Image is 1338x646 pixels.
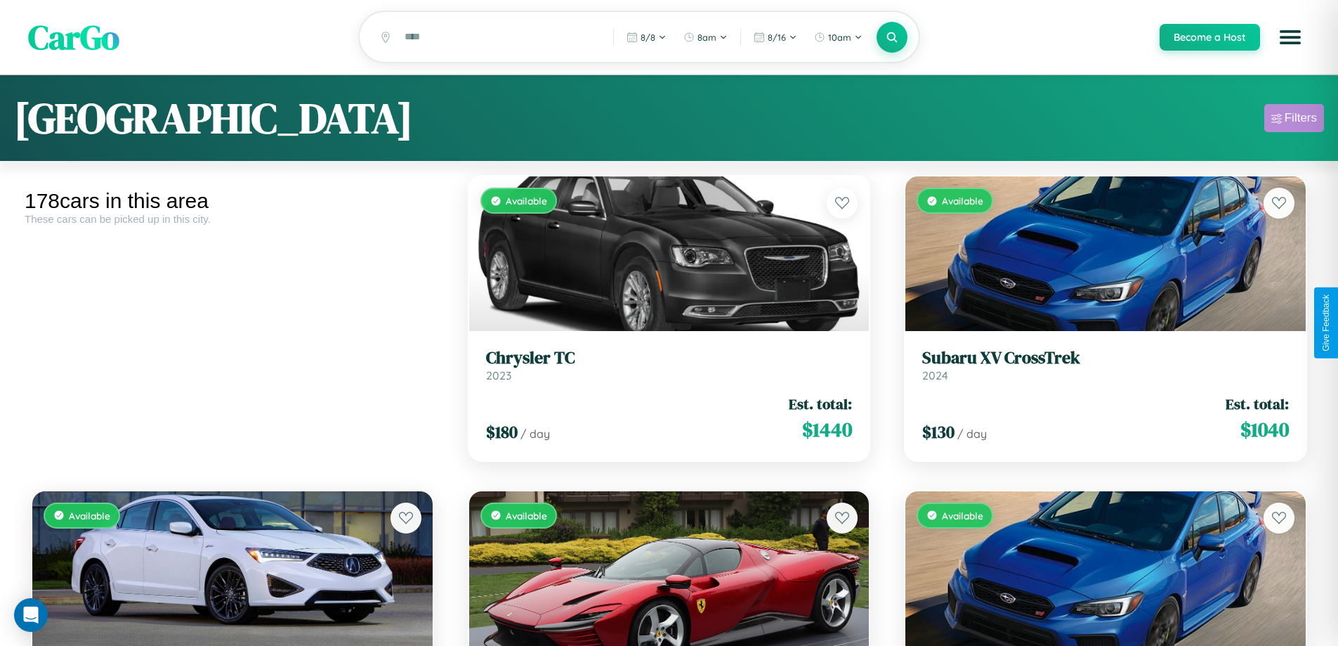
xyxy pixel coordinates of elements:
button: Open menu [1271,18,1310,57]
span: 2023 [486,368,511,382]
span: 2024 [922,368,948,382]
div: Give Feedback [1321,295,1331,351]
button: 8am [676,26,735,49]
span: 8 / 16 [768,32,786,43]
a: Chrysler TC2023 [486,348,853,382]
button: Filters [1264,104,1324,132]
span: 8am [697,32,716,43]
button: Become a Host [1160,24,1260,51]
span: CarGo [28,14,119,60]
div: Open Intercom Messenger [14,598,48,632]
span: Est. total: [789,394,852,414]
div: Filters [1285,111,1317,125]
span: $ 1040 [1240,415,1289,444]
h1: [GEOGRAPHIC_DATA] [14,89,413,147]
span: 8 / 8 [641,32,655,43]
span: Est. total: [1226,394,1289,414]
button: 10am [807,26,870,49]
a: Subaru XV CrossTrek2024 [922,348,1289,382]
span: Available [506,195,547,207]
button: 8/16 [747,26,804,49]
div: These cars can be picked up in this city. [25,213,440,225]
span: / day [957,427,987,441]
span: Available [942,195,983,207]
h3: Subaru XV CrossTrek [922,348,1289,368]
span: $ 130 [922,420,955,444]
span: Available [942,510,983,522]
h3: Chrysler TC [486,348,853,368]
span: / day [520,427,550,441]
span: $ 180 [486,420,518,444]
span: Available [69,510,110,522]
span: Available [506,510,547,522]
button: 8/8 [619,26,674,49]
span: 10am [828,32,851,43]
span: $ 1440 [802,415,852,444]
div: 178 cars in this area [25,189,440,213]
